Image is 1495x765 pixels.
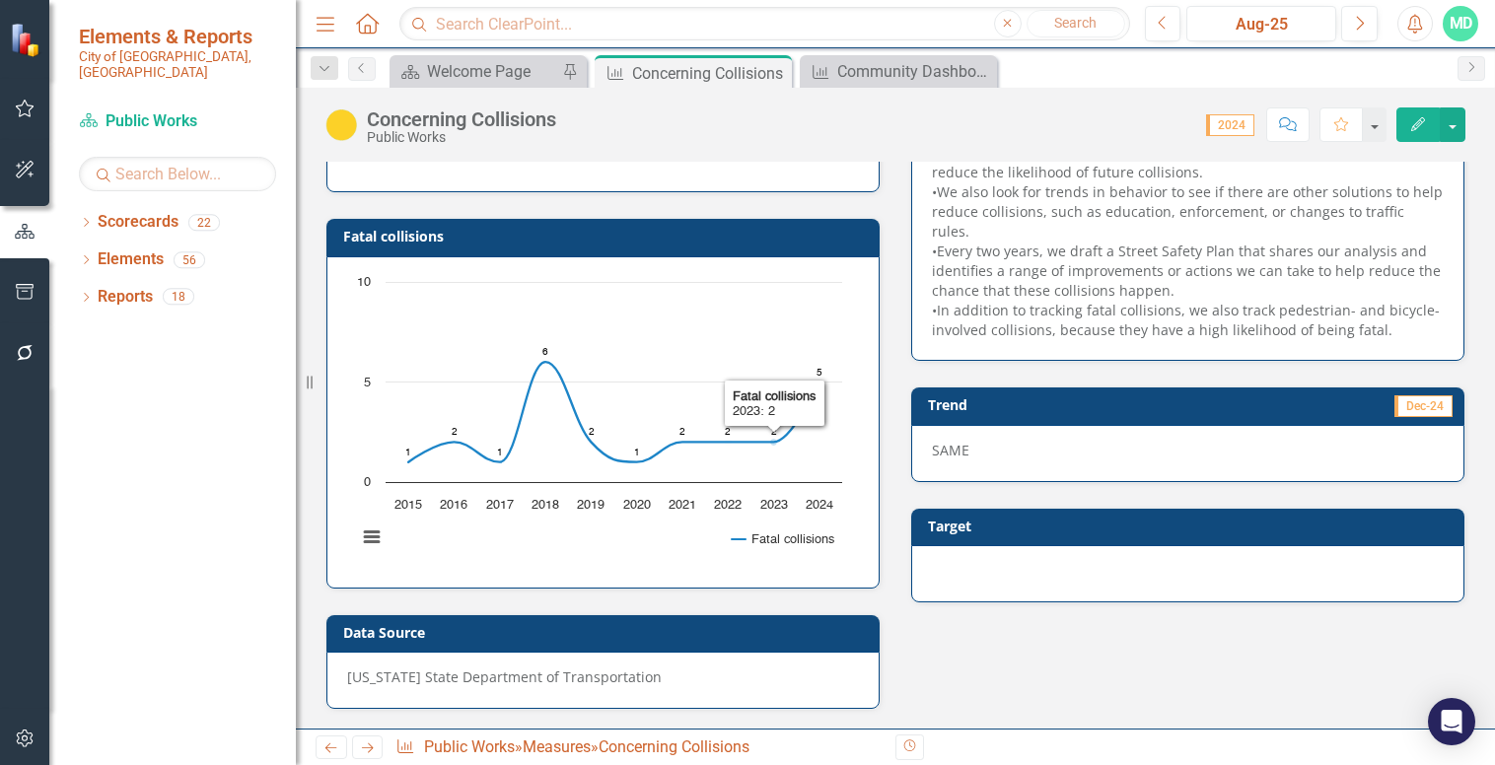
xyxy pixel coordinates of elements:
[1054,15,1097,31] span: Search
[760,499,788,512] text: 2023
[1428,698,1475,745] div: Open Intercom Messenger
[634,448,640,457] text: 1
[79,110,276,133] a: Public Works
[1394,395,1453,417] span: Dec-24
[587,438,595,446] path: 2019, 2. Fatal collisions.
[932,301,1444,340] div: •In addition to tracking fatal collisions, we also track pedestrian- and bicycle-involved collisi...
[1027,10,1125,37] button: Search
[771,427,777,437] text: 2
[932,242,1444,301] div: •Every two years, we draft a Street Safety Plan that shares our analysis and identifies a range o...
[589,427,595,437] text: 2
[486,499,514,512] text: 2017
[364,476,371,489] text: 0
[98,286,153,309] a: Reports
[399,7,1129,41] input: Search ClearPoint...
[714,499,742,512] text: 2022
[523,737,591,756] a: Measures
[599,737,749,756] div: Concerning Collisions
[343,229,870,243] h3: Fatal collisions
[577,499,605,512] text: 2019
[364,377,371,389] text: 5
[79,157,276,191] input: Search Below...
[1206,114,1254,136] span: 2024
[395,736,881,759] div: » »
[347,667,859,687] p: [US_STATE] State Department of Transportation
[932,182,1444,242] div: •We also look for trends in behavior to see if there are other solutions to help reduce collision...
[79,25,276,48] span: Elements & Reports
[837,59,992,84] div: Community Dashboard Updates
[367,130,556,145] div: Public Works
[424,737,515,756] a: Public Works
[357,276,371,289] text: 10
[358,523,386,551] button: View chart menu, Chart
[542,347,548,357] text: 6
[1443,6,1478,41] button: MD
[623,499,651,512] text: 2020
[669,499,696,512] text: 2021
[325,109,357,141] img: Caution
[343,625,870,640] h3: Data Source
[732,531,834,546] button: Show Fatal collisions
[188,214,220,231] div: 22
[1186,6,1336,41] button: Aug-25
[98,211,178,234] a: Scorecards
[347,272,859,568] div: Chart. Highcharts interactive chart.
[427,59,557,84] div: Welcome Page
[806,499,833,512] text: 2024
[724,438,732,446] path: 2022, 2. Fatal collisions.
[79,48,276,81] small: City of [GEOGRAPHIC_DATA], [GEOGRAPHIC_DATA]
[98,248,164,271] a: Elements
[769,438,777,446] path: 2023, 2. Fatal collisions.
[440,499,467,512] text: 2016
[532,499,559,512] text: 2018
[632,61,787,86] div: Concerning Collisions
[928,397,1136,412] h3: Trend
[817,368,822,378] text: 5
[394,499,422,512] text: 2015
[10,22,44,56] img: ClearPoint Strategy
[932,441,969,459] span: SAME
[932,143,1444,182] div: •We evaluate collision reports to see if there are design solutions that can reduce the likelihoo...
[394,59,557,84] a: Welcome Page
[497,448,503,457] text: 1
[805,59,992,84] a: Community Dashboard Updates
[405,448,411,457] text: 1
[174,251,205,268] div: 56
[347,272,852,568] svg: Interactive chart
[367,108,556,130] div: Concerning Collisions
[928,519,1455,533] h3: Target
[679,427,685,437] text: 2
[1193,13,1329,36] div: Aug-25
[452,427,458,437] text: 2
[725,427,731,437] text: 2
[163,289,194,306] div: 18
